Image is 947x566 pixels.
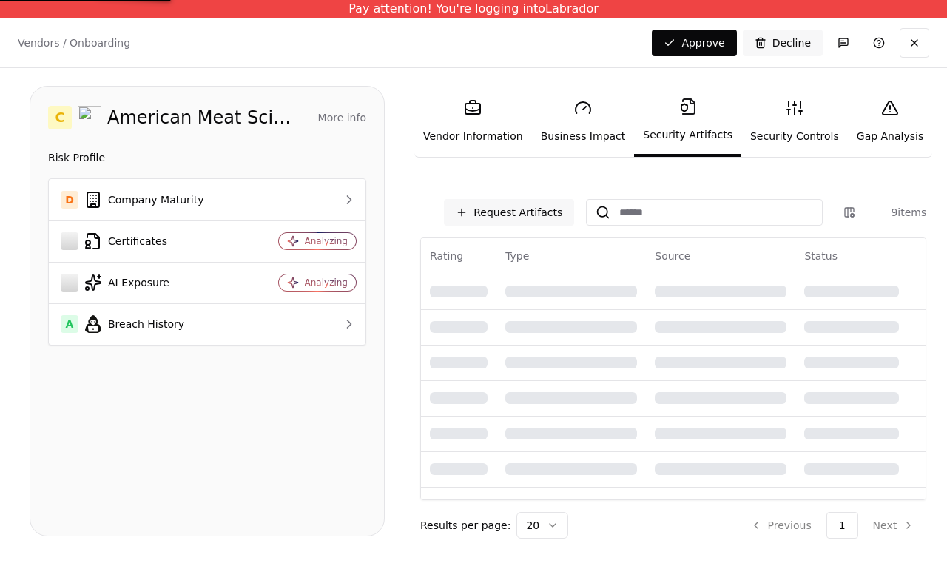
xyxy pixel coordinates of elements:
div: C [48,106,72,129]
div: Rating [430,249,463,263]
a: Security Controls [741,87,848,155]
img: American Meat Science Association (AMSA) [78,106,101,129]
button: Approve [652,30,736,56]
div: Analyzing [305,235,348,247]
button: More info [318,104,366,131]
div: A [61,315,78,333]
p: Vendors / Onboarding [18,36,130,50]
nav: pagination [738,512,927,539]
a: Vendor Information [414,87,532,155]
div: Risk Profile [48,149,366,166]
p: Results per page: [420,518,510,533]
div: 9 items [867,205,926,220]
a: Gap Analysis [848,87,932,155]
div: Analyzing [305,277,348,289]
div: D [61,191,78,209]
a: Security Artifacts [634,86,741,157]
div: Certificates [61,232,237,250]
div: Type [505,249,529,263]
button: Request Artifacts [444,199,574,226]
button: Decline [743,30,823,56]
div: Status [804,249,838,263]
div: Source [655,249,690,263]
button: 1 [826,512,858,539]
div: AI Exposure [61,274,237,292]
div: Company Maturity [61,191,237,209]
div: Breach History [61,315,237,333]
a: Business Impact [532,87,635,155]
div: American Meat Science Association (AMSA) [107,106,300,129]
